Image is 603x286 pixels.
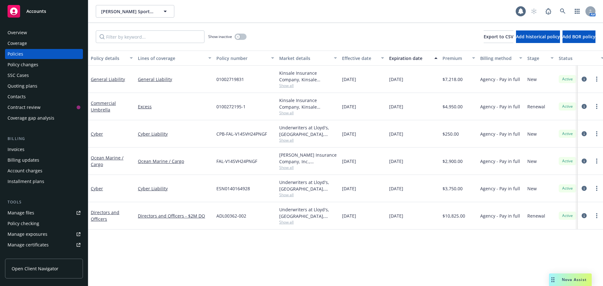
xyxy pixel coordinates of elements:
[8,102,41,112] div: Contract review
[279,138,337,143] span: Show all
[216,185,250,192] span: ESN0140164928
[279,110,337,116] span: Show all
[8,166,42,176] div: Account charges
[216,158,257,165] span: FAL-V14SVH24PNGF
[277,51,340,66] button: Market details
[580,157,588,165] a: circleInformation
[279,192,337,197] span: Show all
[5,240,83,250] a: Manage certificates
[5,176,83,186] a: Installment plans
[5,70,83,80] a: SSC Cases
[480,213,520,219] span: Agency - Pay in full
[5,229,83,239] a: Manage exposures
[5,60,83,70] a: Policy changes
[91,131,103,137] a: Cyber
[279,124,337,138] div: Underwriters at Lloyd's, [GEOGRAPHIC_DATA], [PERSON_NAME] of [GEOGRAPHIC_DATA], [PERSON_NAME] Cargo
[387,51,440,66] button: Expiration date
[389,131,403,137] span: [DATE]
[480,76,520,83] span: Agency - Pay in full
[5,92,83,102] a: Contacts
[135,51,214,66] button: Lines of coverage
[5,3,83,20] a: Accounts
[138,158,211,165] a: Ocean Marine / Cargo
[279,97,337,110] div: Kinsale Insurance Company, Kinsale Insurance, CRC Group
[557,5,569,18] a: Search
[279,219,337,225] span: Show all
[516,30,560,43] button: Add historical policy
[279,206,337,219] div: Underwriters at Lloyd's, [GEOGRAPHIC_DATA], [PERSON_NAME] of [GEOGRAPHIC_DATA], RT Specialty Insu...
[527,131,537,137] span: New
[580,103,588,110] a: circleInformation
[96,30,204,43] input: Filter by keyword...
[389,213,403,219] span: [DATE]
[5,208,83,218] a: Manage files
[484,30,513,43] button: Export to CSV
[8,251,39,261] div: Manage claims
[593,75,600,83] a: more
[8,219,39,229] div: Policy checking
[342,213,356,219] span: [DATE]
[8,81,37,91] div: Quoting plans
[5,155,83,165] a: Billing updates
[593,157,600,165] a: more
[549,273,592,286] button: Nova Assist
[340,51,387,66] button: Effective date
[571,5,584,18] a: Switch app
[279,55,330,62] div: Market details
[389,55,431,62] div: Expiration date
[527,76,537,83] span: New
[5,199,83,205] div: Tools
[8,28,27,38] div: Overview
[26,9,46,14] span: Accounts
[8,70,29,80] div: SSC Cases
[580,212,588,219] a: circleInformation
[216,76,244,83] span: 01002719831
[5,113,83,123] a: Coverage gap analysis
[443,185,463,192] span: $3,750.00
[8,113,54,123] div: Coverage gap analysis
[5,144,83,154] a: Invoices
[593,212,600,219] a: more
[561,186,574,191] span: Active
[138,185,211,192] a: Cyber Liability
[480,131,520,137] span: Agency - Pay in full
[480,185,520,192] span: Agency - Pay in full
[561,131,574,137] span: Active
[527,55,547,62] div: Stage
[527,103,545,110] span: Renewal
[208,34,232,39] span: Show inactive
[216,131,267,137] span: CPB-FAL-V14SVH24PNGF
[580,75,588,83] a: circleInformation
[443,55,468,62] div: Premium
[561,76,574,82] span: Active
[91,55,126,62] div: Policy details
[91,155,123,167] a: Ocean Marine / Cargo
[525,51,556,66] button: Stage
[389,185,403,192] span: [DATE]
[279,70,337,83] div: Kinsale Insurance Company, Kinsale Insurance, CRC Group
[5,49,83,59] a: Policies
[443,76,463,83] span: $7,218.00
[12,265,58,272] span: Open Client Navigator
[8,155,39,165] div: Billing updates
[443,103,463,110] span: $4,950.00
[8,60,38,70] div: Policy changes
[562,277,587,282] span: Nova Assist
[5,81,83,91] a: Quoting plans
[342,55,377,62] div: Effective date
[527,213,545,219] span: Renewal
[214,51,277,66] button: Policy number
[138,76,211,83] a: General Liability
[91,209,119,222] a: Directors and Officers
[342,185,356,192] span: [DATE]
[96,5,174,18] button: [PERSON_NAME] Sports Inc
[138,103,211,110] a: Excess
[91,100,116,113] a: Commercial Umbrella
[593,185,600,192] a: more
[279,179,337,192] div: Underwriters at Lloyd's, [GEOGRAPHIC_DATA], [PERSON_NAME] of [GEOGRAPHIC_DATA], Limit
[480,103,520,110] span: Agency - Pay in full
[480,55,515,62] div: Billing method
[279,152,337,165] div: [PERSON_NAME] Insurance Company, Inc., [PERSON_NAME] Group, [PERSON_NAME] Cargo
[484,34,513,40] span: Export to CSV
